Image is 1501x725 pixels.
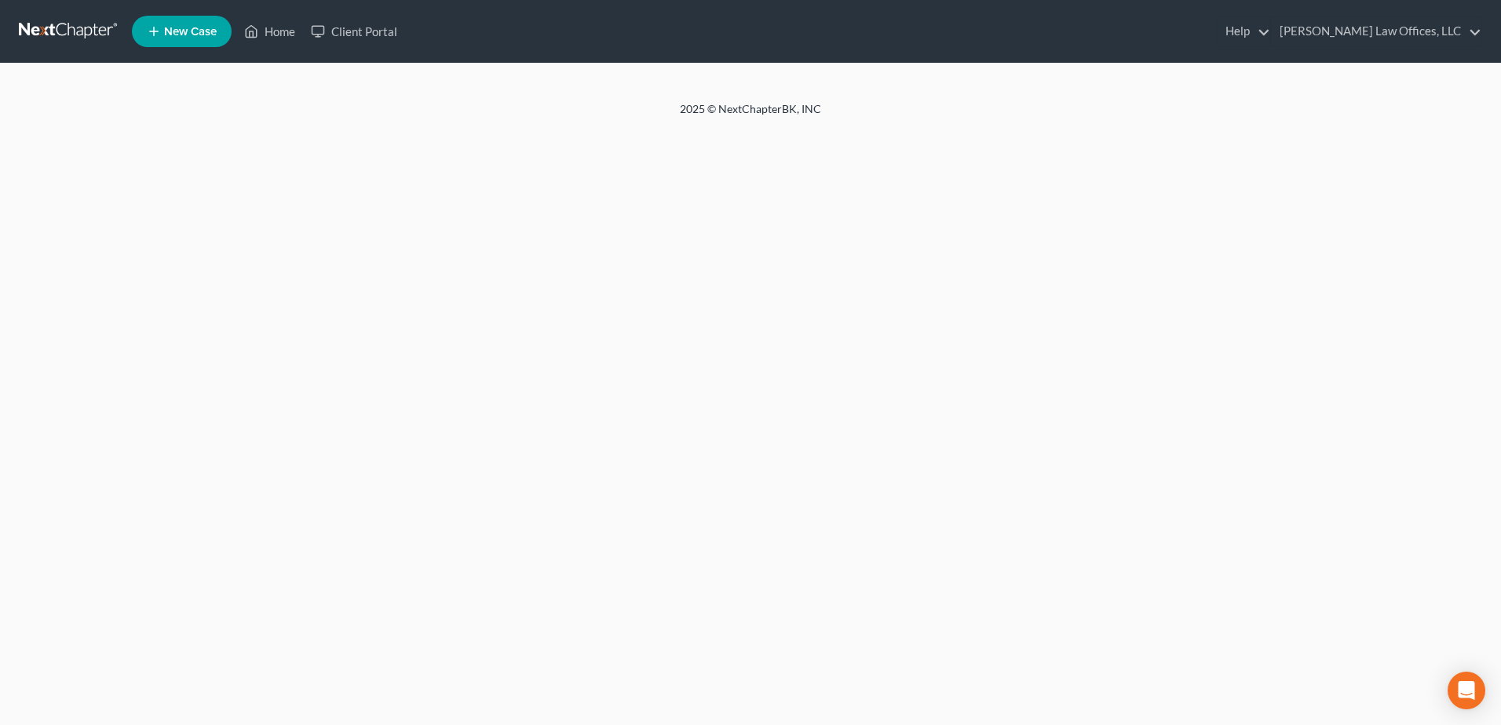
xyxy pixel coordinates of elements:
div: Open Intercom Messenger [1448,672,1485,709]
div: 2025 © NextChapterBK, INC [303,101,1198,129]
a: [PERSON_NAME] Law Offices, LLC [1272,17,1481,46]
a: Client Portal [303,17,405,46]
a: Home [236,17,303,46]
new-legal-case-button: New Case [132,16,232,47]
a: Help [1218,17,1270,46]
